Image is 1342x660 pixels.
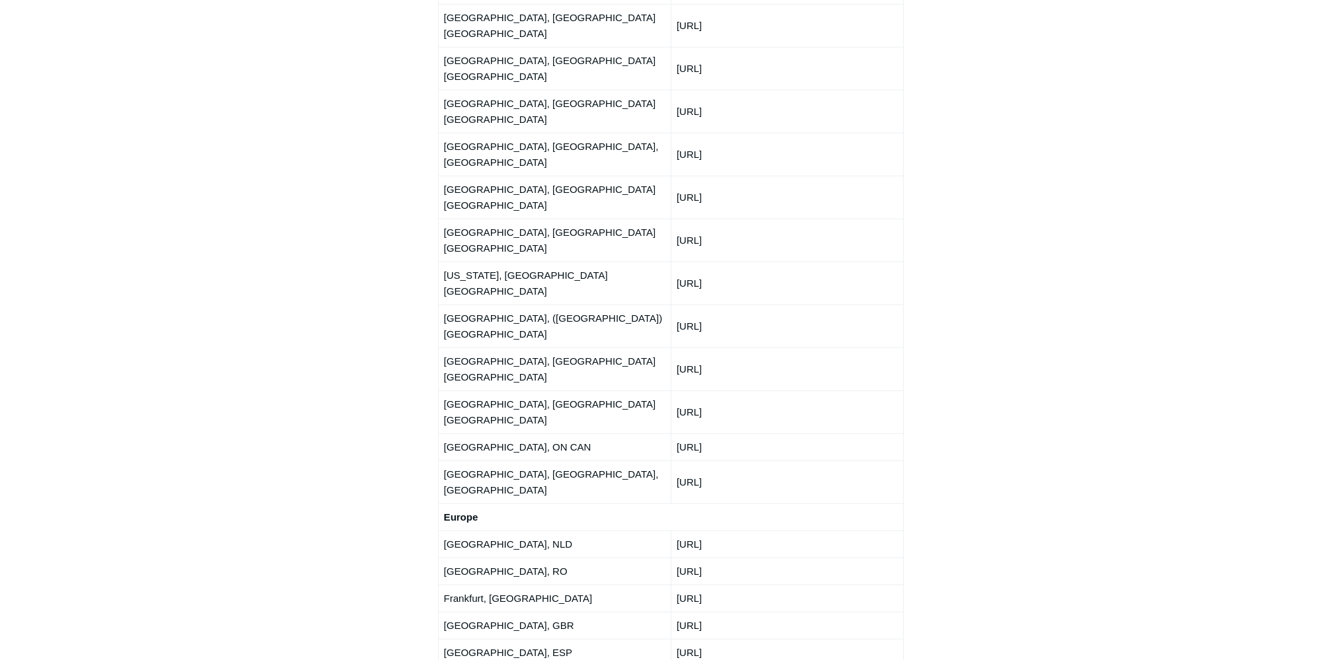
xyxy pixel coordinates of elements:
td: [GEOGRAPHIC_DATA], NLD [438,531,671,558]
td: [URL] [671,262,903,305]
td: [URL] [671,47,903,90]
td: [URL] [671,531,903,558]
td: [URL] [671,558,903,585]
td: [US_STATE], [GEOGRAPHIC_DATA] [GEOGRAPHIC_DATA] [438,262,671,305]
td: [URL] [671,176,903,219]
td: [URL] [671,433,903,460]
td: [GEOGRAPHIC_DATA], GBR [438,612,671,639]
td: [GEOGRAPHIC_DATA], ON CAN [438,433,671,460]
td: [GEOGRAPHIC_DATA], [GEOGRAPHIC_DATA] [GEOGRAPHIC_DATA] [438,90,671,133]
td: [URL] [671,133,903,176]
td: [URL] [671,460,903,503]
td: [GEOGRAPHIC_DATA], [GEOGRAPHIC_DATA] [GEOGRAPHIC_DATA] [438,176,671,219]
td: [GEOGRAPHIC_DATA], [GEOGRAPHIC_DATA] [GEOGRAPHIC_DATA] [438,348,671,390]
td: [GEOGRAPHIC_DATA], [GEOGRAPHIC_DATA], [GEOGRAPHIC_DATA] [438,460,671,503]
td: [GEOGRAPHIC_DATA], [GEOGRAPHIC_DATA] [GEOGRAPHIC_DATA] [438,390,671,433]
strong: Europe [444,511,478,523]
td: [URL] [671,612,903,639]
td: [GEOGRAPHIC_DATA], [GEOGRAPHIC_DATA] [GEOGRAPHIC_DATA] [438,219,671,262]
td: Frankfurt, [GEOGRAPHIC_DATA] [438,585,671,612]
td: [URL] [671,219,903,262]
td: [URL] [671,348,903,390]
td: [URL] [671,305,903,348]
td: [GEOGRAPHIC_DATA], RO [438,558,671,585]
td: [URL] [671,90,903,133]
td: [GEOGRAPHIC_DATA], [GEOGRAPHIC_DATA], [GEOGRAPHIC_DATA] [438,133,671,176]
td: [GEOGRAPHIC_DATA], [GEOGRAPHIC_DATA] [GEOGRAPHIC_DATA] [438,4,671,47]
td: [URL] [671,585,903,612]
td: [URL] [671,390,903,433]
td: [URL] [671,4,903,47]
td: [GEOGRAPHIC_DATA], ([GEOGRAPHIC_DATA]) [GEOGRAPHIC_DATA] [438,305,671,348]
td: [GEOGRAPHIC_DATA], [GEOGRAPHIC_DATA] [GEOGRAPHIC_DATA] [438,47,671,90]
